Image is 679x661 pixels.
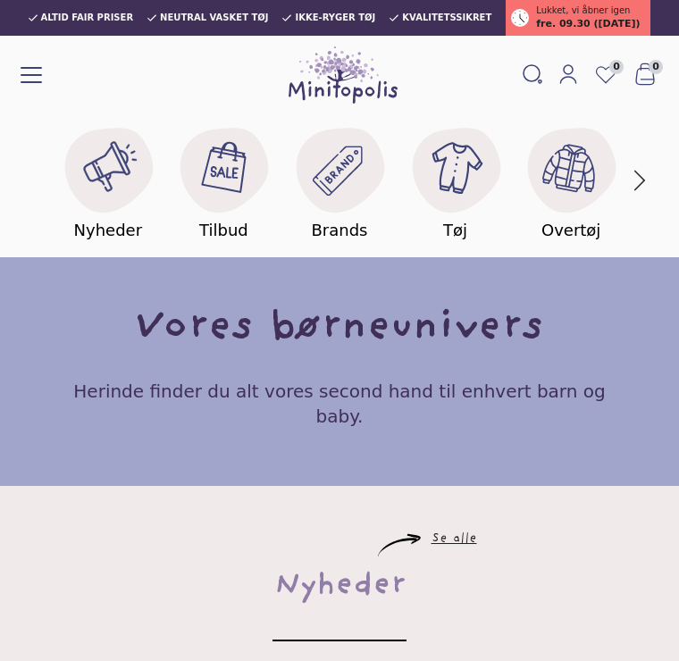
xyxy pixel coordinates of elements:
[41,13,134,23] span: Altid fair priser
[443,218,467,243] h5: Tøj
[398,118,514,243] a: Tøj
[625,58,665,92] button: 0
[513,118,629,243] a: Overtøj
[402,13,491,23] span: Kvalitetssikret
[74,218,143,243] h5: Nyheder
[289,46,398,104] img: Minitopolis logo
[536,17,640,32] span: fre. 09.30 ([DATE])
[295,13,375,23] span: Ikke-ryger tøj
[550,60,586,90] a: Mit Minitopolis login
[56,379,622,429] h4: Herinde finder du alt vores second hand til enhvert barn og baby.
[199,218,248,243] h5: Tilbud
[160,13,268,23] span: Neutral vasket tøj
[609,60,624,74] span: 0
[536,4,630,17] span: Lukket, vi åbner igen
[311,218,367,243] h5: Brands
[134,300,544,357] h1: Vores børneunivers
[649,60,663,74] span: 0
[50,118,166,243] a: Nyheder
[274,557,406,615] div: Nyheder
[586,58,625,92] a: 0
[166,118,282,243] a: Tilbud
[432,534,477,545] a: Se alle
[281,118,398,243] a: Brands
[541,218,600,243] h5: Overtøj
